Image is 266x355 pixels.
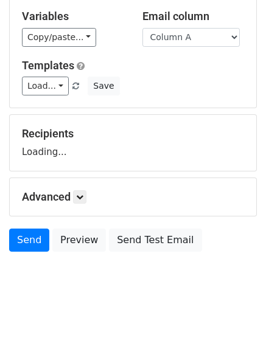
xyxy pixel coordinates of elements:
[22,59,74,72] a: Templates
[109,229,201,252] a: Send Test Email
[88,77,119,95] button: Save
[22,77,69,95] a: Load...
[9,229,49,252] a: Send
[22,127,244,140] h5: Recipients
[22,127,244,159] div: Loading...
[22,28,96,47] a: Copy/paste...
[142,10,245,23] h5: Email column
[52,229,106,252] a: Preview
[22,190,244,204] h5: Advanced
[22,10,124,23] h5: Variables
